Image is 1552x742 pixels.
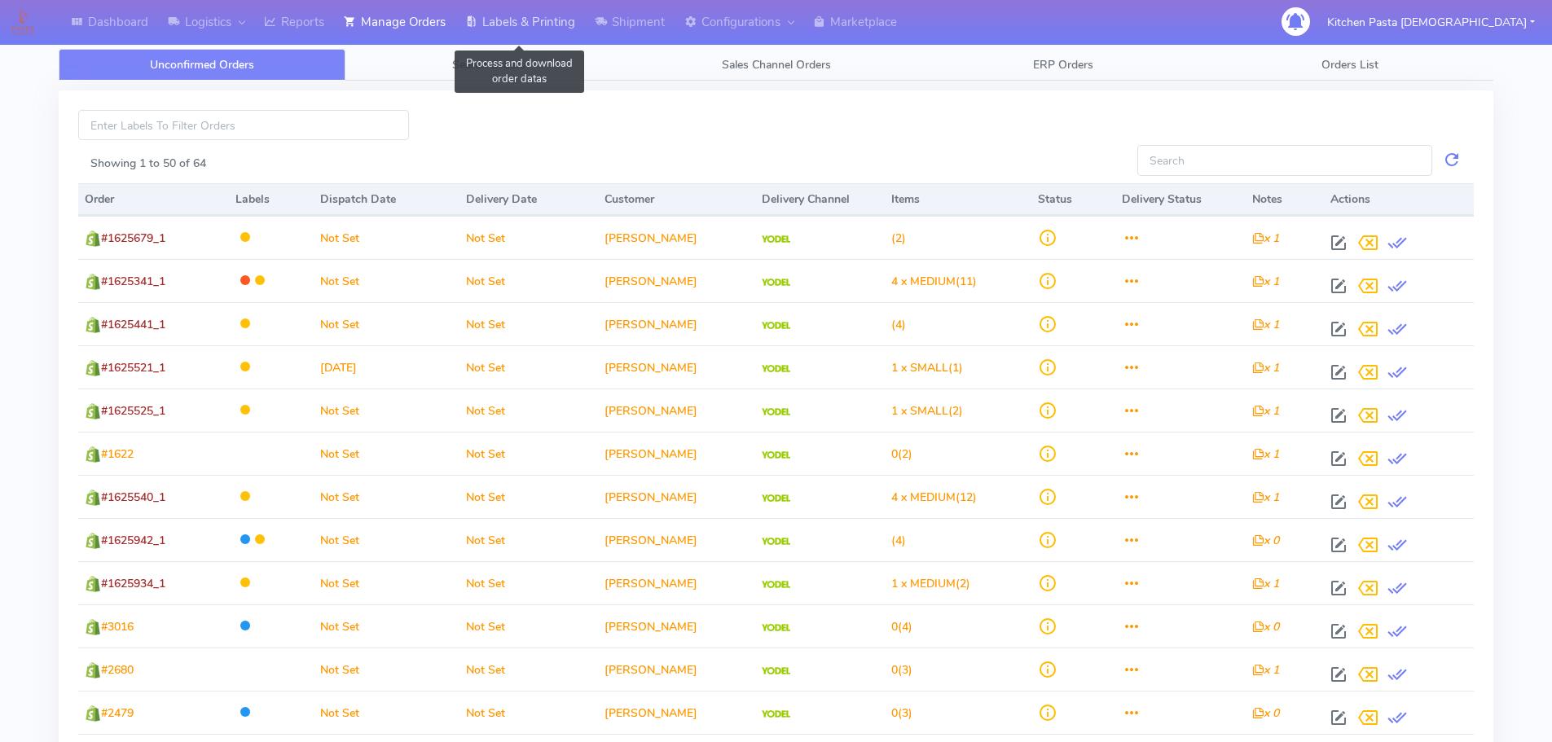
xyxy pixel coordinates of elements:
[314,518,459,561] td: Not Set
[90,155,206,172] label: Showing 1 to 50 of 64
[762,235,790,244] img: Yodel
[891,576,970,591] span: (2)
[762,451,790,459] img: Yodel
[459,604,598,648] td: Not Set
[314,259,459,302] td: Not Set
[314,604,459,648] td: Not Set
[1252,231,1279,246] i: x 1
[891,446,912,462] span: (2)
[1252,446,1279,462] i: x 1
[314,432,459,475] td: Not Set
[762,581,790,589] img: Yodel
[762,279,790,287] img: Yodel
[1033,57,1093,72] span: ERP Orders
[598,518,754,561] td: [PERSON_NAME]
[891,705,898,721] span: 0
[598,648,754,691] td: [PERSON_NAME]
[891,576,956,591] span: 1 x MEDIUM
[101,360,165,375] span: #1625521_1
[598,345,754,389] td: [PERSON_NAME]
[1137,145,1432,175] input: Search
[101,662,134,678] span: #2680
[762,322,790,330] img: Yodel
[598,604,754,648] td: [PERSON_NAME]
[891,274,977,289] span: (11)
[150,57,254,72] span: Unconfirmed Orders
[598,389,754,432] td: [PERSON_NAME]
[1252,662,1279,678] i: x 1
[891,619,898,634] span: 0
[1324,183,1474,216] th: Actions
[229,183,314,216] th: Labels
[101,705,134,721] span: #2479
[1252,619,1279,634] i: x 0
[314,216,459,259] td: Not Set
[459,302,598,345] td: Not Set
[891,662,898,678] span: 0
[762,538,790,546] img: Yodel
[78,110,409,140] input: Enter Labels To Filter Orders
[762,710,790,718] img: Yodel
[101,317,165,332] span: #1625441_1
[891,619,912,634] span: (4)
[459,691,598,734] td: Not Set
[598,259,754,302] td: [PERSON_NAME]
[1321,57,1378,72] span: Orders List
[891,274,956,289] span: 4 x MEDIUM
[891,446,898,462] span: 0
[891,533,906,548] span: (4)
[101,619,134,634] span: #3016
[891,403,948,419] span: 1 x SMALL
[598,691,754,734] td: [PERSON_NAME]
[598,561,754,604] td: [PERSON_NAME]
[891,662,912,678] span: (3)
[101,576,165,591] span: #1625934_1
[459,518,598,561] td: Not Set
[891,360,948,375] span: 1 x SMALL
[1252,533,1279,548] i: x 0
[891,705,912,721] span: (3)
[1031,183,1116,216] th: Status
[459,216,598,259] td: Not Set
[459,475,598,518] td: Not Set
[891,231,906,246] span: (2)
[762,365,790,373] img: Yodel
[101,274,165,289] span: #1625341_1
[891,490,956,505] span: 4 x MEDIUM
[459,345,598,389] td: Not Set
[314,345,459,389] td: [DATE]
[885,183,1031,216] th: Items
[459,183,598,216] th: Delivery Date
[1115,183,1246,216] th: Delivery Status
[314,183,459,216] th: Dispatch Date
[891,403,963,419] span: (2)
[459,259,598,302] td: Not Set
[1252,705,1279,721] i: x 0
[598,302,754,345] td: [PERSON_NAME]
[459,432,598,475] td: Not Set
[891,490,977,505] span: (12)
[459,648,598,691] td: Not Set
[314,389,459,432] td: Not Set
[101,490,165,505] span: #1625540_1
[314,691,459,734] td: Not Set
[891,360,963,375] span: (1)
[1315,6,1547,39] button: Kitchen Pasta [DEMOGRAPHIC_DATA]
[314,561,459,604] td: Not Set
[755,183,886,216] th: Delivery Channel
[762,494,790,503] img: Yodel
[1252,360,1279,375] i: x 1
[598,475,754,518] td: [PERSON_NAME]
[78,183,229,216] th: Order
[459,389,598,432] td: Not Set
[314,475,459,518] td: Not Set
[101,533,165,548] span: #1625942_1
[722,57,831,72] span: Sales Channel Orders
[762,408,790,416] img: Yodel
[452,57,525,72] span: Search Orders
[1252,403,1279,419] i: x 1
[891,317,906,332] span: (4)
[459,561,598,604] td: Not Set
[598,183,754,216] th: Customer
[101,231,165,246] span: #1625679_1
